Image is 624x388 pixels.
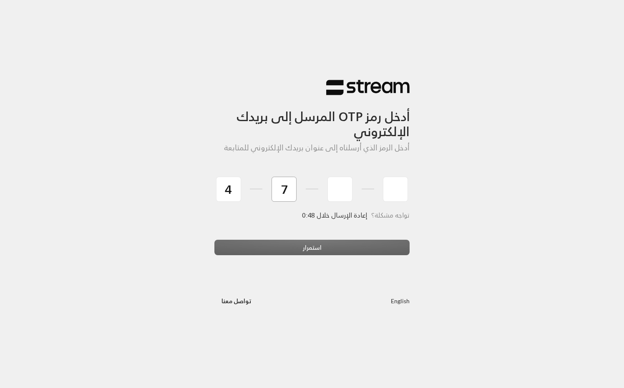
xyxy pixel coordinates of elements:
[326,79,410,96] img: Stream Logo
[214,293,258,309] button: تواصل معنا
[214,96,410,139] h3: أدخل رمز OTP المرسل إلى بريدك الإلكتروني
[214,296,258,306] a: تواصل معنا
[214,143,410,152] h5: أدخل الرمز الذي أرسلناه إلى عنوان بريدك الإلكتروني للمتابعة
[391,293,410,309] a: English
[302,209,367,221] span: إعادة الإرسال خلال 0:48
[371,209,410,221] span: تواجه مشكلة؟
